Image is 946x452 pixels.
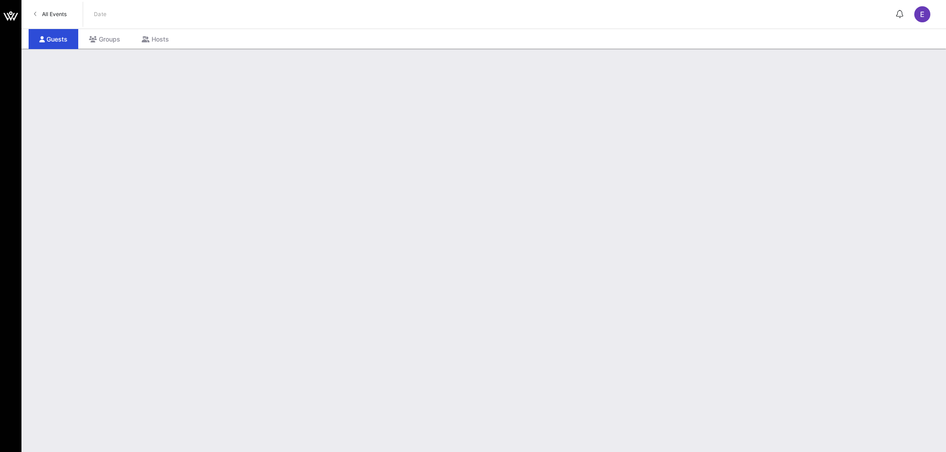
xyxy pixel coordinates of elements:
span: All Events [42,11,67,17]
p: Date [94,10,107,19]
div: Hosts [131,29,180,49]
div: Guests [29,29,78,49]
a: All Events [29,7,72,21]
span: E [920,10,925,19]
div: Groups [78,29,131,49]
div: E [914,6,930,22]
